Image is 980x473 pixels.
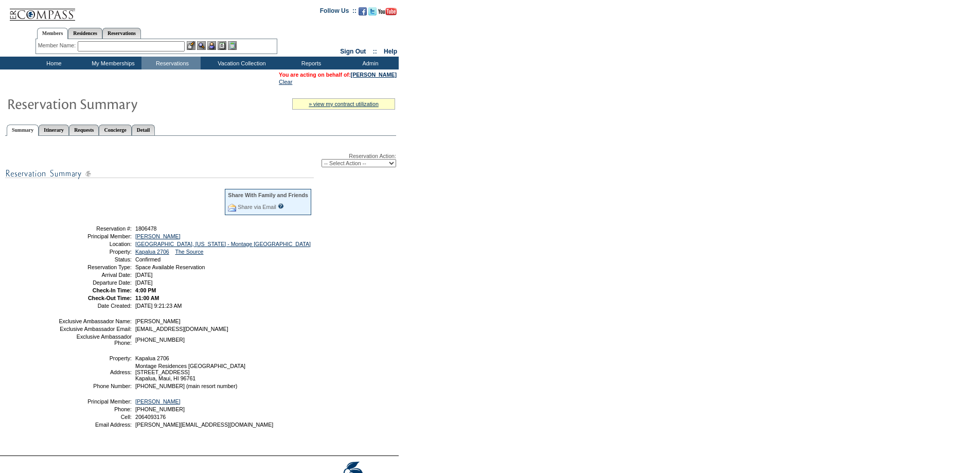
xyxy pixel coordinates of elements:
[201,57,280,69] td: Vacation Collection
[23,57,82,69] td: Home
[175,249,203,255] a: The Source
[135,337,185,343] span: [PHONE_NUMBER]
[135,383,237,389] span: [PHONE_NUMBER] (main resort number)
[88,295,132,301] strong: Check-Out Time:
[58,363,132,381] td: Address:
[135,398,181,405] a: [PERSON_NAME]
[69,125,99,135] a: Requests
[58,355,132,361] td: Property:
[309,101,379,107] a: » view my contract utilization
[135,272,153,278] span: [DATE]
[58,326,132,332] td: Exclusive Ambassador Email:
[135,256,161,262] span: Confirmed
[351,72,397,78] a: [PERSON_NAME]
[7,93,212,114] img: Reservaton Summary
[135,326,228,332] span: [EMAIL_ADDRESS][DOMAIN_NAME]
[340,57,399,69] td: Admin
[359,7,367,15] img: Become our fan on Facebook
[58,422,132,428] td: Email Address:
[58,241,132,247] td: Location:
[58,406,132,412] td: Phone:
[320,6,357,19] td: Follow Us ::
[82,57,141,69] td: My Memberships
[135,264,205,270] span: Space Available Reservation
[384,48,397,55] a: Help
[135,249,169,255] a: Kapalua 2706
[5,167,314,180] img: subTtlResSummary.gif
[135,279,153,286] span: [DATE]
[141,57,201,69] td: Reservations
[279,79,292,85] a: Clear
[58,264,132,270] td: Reservation Type:
[135,225,157,232] span: 1806478
[135,363,245,381] span: Montage Residences [GEOGRAPHIC_DATA] [STREET_ADDRESS] Kapalua, Maui, HI 96761
[38,41,78,50] div: Member Name:
[238,204,276,210] a: Share via Email
[378,8,397,15] img: Subscribe to our YouTube Channel
[135,414,166,420] span: 2064093176
[37,28,68,39] a: Members
[340,48,366,55] a: Sign Out
[218,41,226,50] img: Reservations
[132,125,155,135] a: Detail
[93,287,132,293] strong: Check-In Time:
[135,318,181,324] span: [PERSON_NAME]
[135,233,181,239] a: [PERSON_NAME]
[58,318,132,324] td: Exclusive Ambassador Name:
[279,72,397,78] span: You are acting on behalf of:
[135,295,159,301] span: 11:00 AM
[58,233,132,239] td: Principal Member:
[7,125,39,136] a: Summary
[39,125,69,135] a: Itinerary
[99,125,131,135] a: Concierge
[228,192,308,198] div: Share With Family and Friends
[135,303,182,309] span: [DATE] 9:21:23 AM
[197,41,206,50] img: View
[368,10,377,16] a: Follow us on Twitter
[58,256,132,262] td: Status:
[58,398,132,405] td: Principal Member:
[58,334,132,346] td: Exclusive Ambassador Phone:
[135,287,156,293] span: 4:00 PM
[207,41,216,50] img: Impersonate
[135,355,169,361] span: Kapalua 2706
[228,41,237,50] img: b_calculator.gif
[373,48,377,55] span: ::
[368,7,377,15] img: Follow us on Twitter
[135,422,273,428] span: [PERSON_NAME][EMAIL_ADDRESS][DOMAIN_NAME]
[135,406,185,412] span: [PHONE_NUMBER]
[187,41,195,50] img: b_edit.gif
[58,303,132,309] td: Date Created:
[378,10,397,16] a: Subscribe to our YouTube Channel
[58,383,132,389] td: Phone Number:
[102,28,141,39] a: Reservations
[135,241,311,247] a: [GEOGRAPHIC_DATA], [US_STATE] - Montage [GEOGRAPHIC_DATA]
[58,414,132,420] td: Cell:
[58,272,132,278] td: Arrival Date:
[278,203,284,209] input: What is this?
[58,249,132,255] td: Property:
[58,279,132,286] td: Departure Date:
[280,57,340,69] td: Reports
[359,10,367,16] a: Become our fan on Facebook
[58,225,132,232] td: Reservation #:
[5,153,396,167] div: Reservation Action:
[68,28,102,39] a: Residences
